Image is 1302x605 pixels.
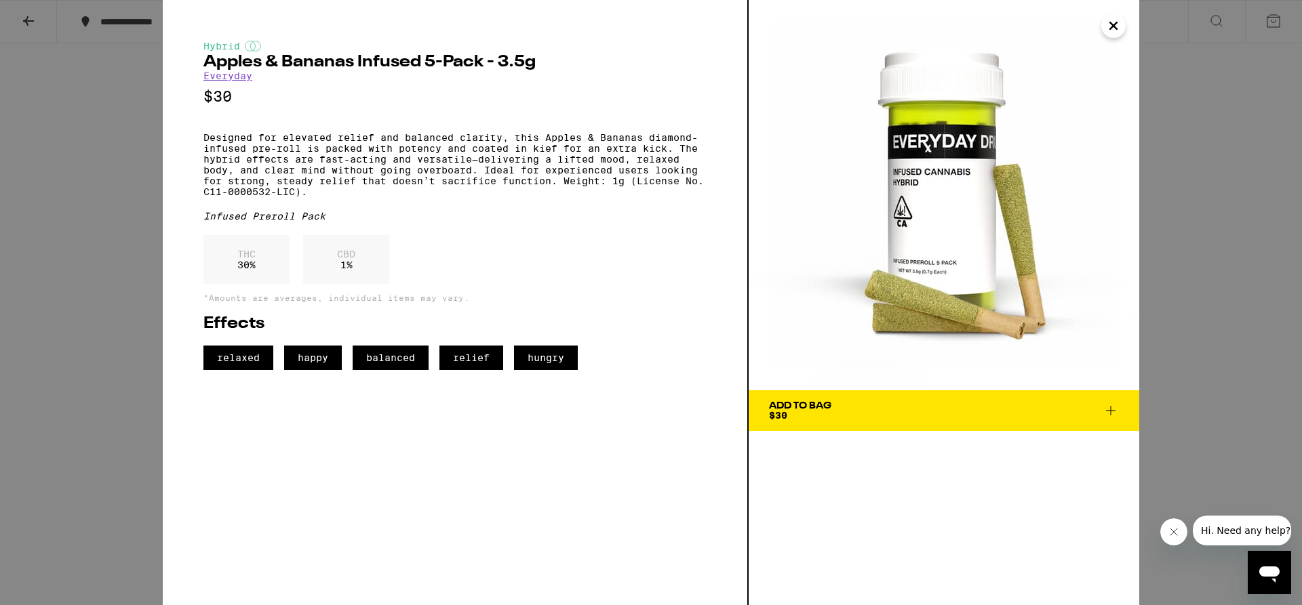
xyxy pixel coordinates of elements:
p: THC [237,249,256,259]
div: 30 % [203,235,290,284]
iframe: Button to launch messaging window [1248,551,1291,594]
span: relaxed [203,346,273,370]
iframe: Message from company [1193,516,1291,545]
h2: Effects [203,316,707,332]
iframe: Close message [1160,518,1187,545]
div: 1 % [303,235,389,284]
div: Infused Preroll Pack [203,211,707,222]
p: Designed for elevated relief and balanced clarity, this Apples & Bananas diamond-infused pre-roll... [203,132,707,197]
a: Everyday [203,70,252,81]
span: happy [284,346,342,370]
div: Add To Bag [769,401,831,411]
button: Close [1101,14,1126,38]
span: relief [439,346,503,370]
div: Hybrid [203,41,707,51]
span: hungry [514,346,578,370]
p: *Amounts are averages, individual items may vary. [203,293,707,302]
span: $30 [769,410,787,421]
h2: Apples & Bananas Infused 5-Pack - 3.5g [203,54,707,70]
p: CBD [337,249,355,259]
button: Add To Bag$30 [749,390,1139,431]
img: hybridColor.svg [245,41,261,51]
p: $30 [203,88,707,105]
span: balanced [353,346,429,370]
